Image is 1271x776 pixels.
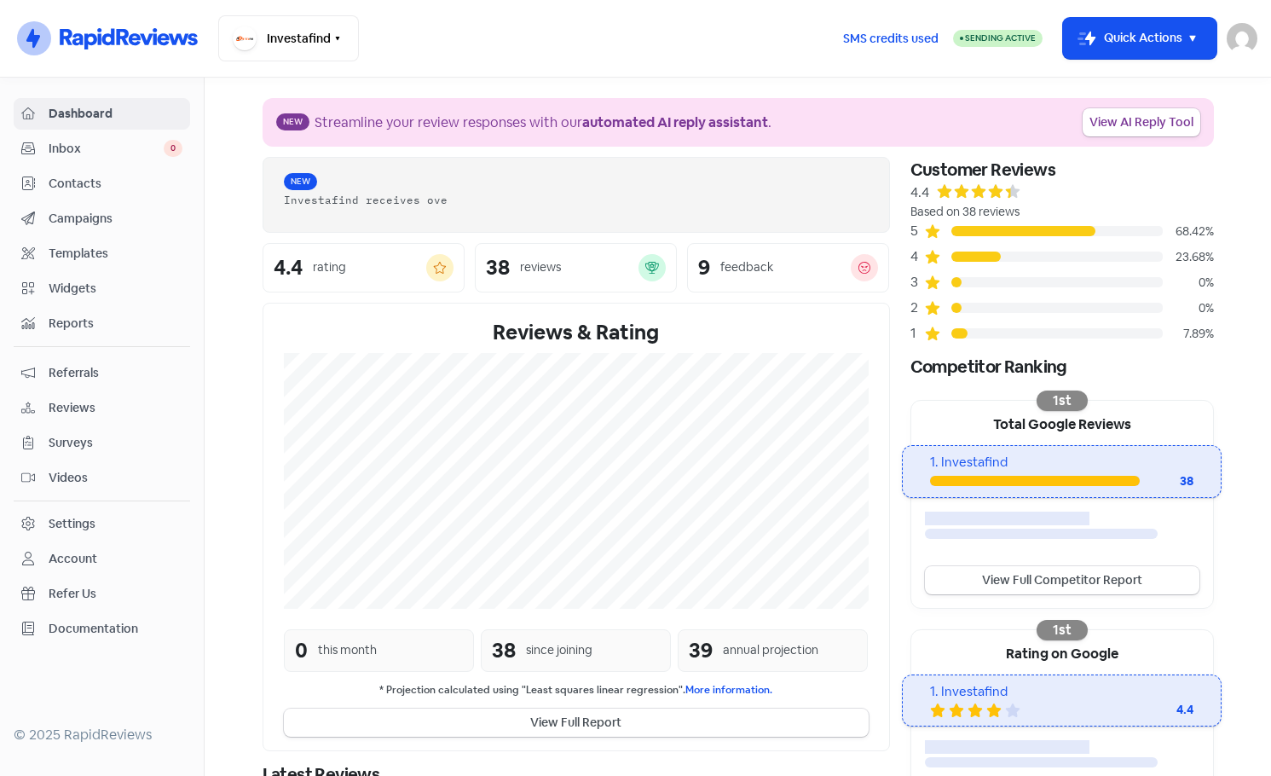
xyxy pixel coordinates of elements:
[274,258,303,278] div: 4.4
[930,682,1193,702] div: 1. Investafind
[14,273,190,304] a: Widgets
[1163,223,1214,240] div: 68.42%
[284,317,869,348] div: Reviews & Rating
[910,298,924,318] div: 2
[14,613,190,645] a: Documentation
[14,168,190,200] a: Contacts
[49,140,164,158] span: Inbox
[49,399,182,417] span: Reviews
[685,683,772,697] a: More information.
[14,725,190,745] div: © 2025 RapidReviews
[953,28,1043,49] a: Sending Active
[1063,18,1216,59] button: Quick Actions
[284,709,869,737] button: View Full Report
[1083,108,1200,136] a: View AI Reply Tool
[1037,620,1088,640] div: 1st
[49,550,97,568] div: Account
[911,630,1213,675] div: Rating on Google
[910,272,924,292] div: 3
[1163,299,1214,317] div: 0%
[14,203,190,235] a: Campaigns
[295,635,308,666] div: 0
[284,192,869,208] div: Investafind receives ove
[14,508,190,540] a: Settings
[14,98,190,130] a: Dashboard
[164,140,182,157] span: 0
[910,157,1214,182] div: Customer Reviews
[284,173,317,190] span: New
[475,243,677,292] a: 38reviews
[49,175,182,193] span: Contacts
[14,427,190,459] a: Surveys
[911,401,1213,445] div: Total Google Reviews
[276,113,309,130] span: New
[910,221,924,241] div: 5
[1163,325,1214,343] div: 7.89%
[910,323,924,344] div: 1
[318,641,377,659] div: this month
[14,238,190,269] a: Templates
[526,641,592,659] div: since joining
[492,635,516,666] div: 38
[49,585,182,603] span: Refer Us
[263,243,465,292] a: 4.4rating
[1125,701,1193,719] div: 4.4
[925,566,1199,594] a: View Full Competitor Report
[14,133,190,165] a: Inbox 0
[687,243,889,292] a: 9feedback
[218,15,359,61] button: Investafind
[14,308,190,339] a: Reports
[720,258,773,276] div: feedback
[965,32,1036,43] span: Sending Active
[1163,248,1214,266] div: 23.68%
[49,364,182,382] span: Referrals
[49,469,182,487] span: Videos
[723,641,818,659] div: annual projection
[689,635,713,666] div: 39
[910,246,924,267] div: 4
[14,357,190,389] a: Referrals
[1140,472,1194,490] div: 38
[49,105,182,123] span: Dashboard
[910,182,929,203] div: 4.4
[49,434,182,452] span: Surveys
[284,682,869,698] small: * Projection calculated using "Least squares linear regression".
[829,28,953,46] a: SMS credits used
[1227,23,1257,54] img: User
[49,245,182,263] span: Templates
[315,113,771,133] div: Streamline your review responses with our .
[14,392,190,424] a: Reviews
[14,462,190,494] a: Videos
[49,210,182,228] span: Campaigns
[14,578,190,610] a: Refer Us
[910,354,1214,379] div: Competitor Ranking
[1037,391,1088,411] div: 1st
[49,515,95,533] div: Settings
[698,258,710,278] div: 9
[1163,274,1214,292] div: 0%
[49,620,182,638] span: Documentation
[910,203,1214,221] div: Based on 38 reviews
[843,30,939,48] span: SMS credits used
[14,543,190,575] a: Account
[582,113,768,131] b: automated AI reply assistant
[520,258,561,276] div: reviews
[49,280,182,298] span: Widgets
[486,258,510,278] div: 38
[930,453,1193,472] div: 1. Investafind
[49,315,182,333] span: Reports
[313,258,346,276] div: rating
